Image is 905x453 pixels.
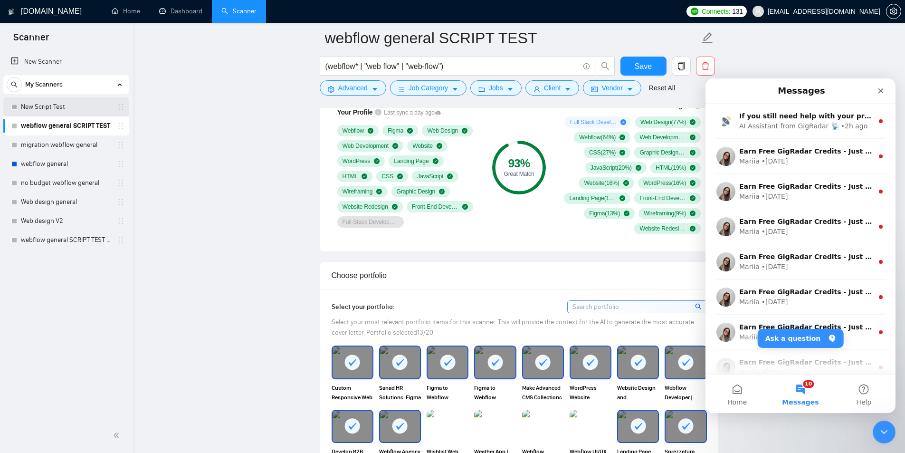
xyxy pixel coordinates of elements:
[470,80,522,96] button: folderJobscaret-down
[127,297,190,335] button: Help
[325,26,699,50] input: Scanner name...
[636,165,641,171] span: check-circle
[3,75,129,250] li: My Scanners
[702,6,730,17] span: Connects:
[522,383,564,402] span: Make Advanced CMS Collections and Providing Assistance with Webflow
[589,149,616,156] span: CSS ( 27 %)
[384,108,441,117] span: Last sync a day ago
[7,77,22,92] button: search
[11,244,30,263] img: Profile image for Mariia
[619,135,625,140] span: check-circle
[3,52,129,71] li: New Scanner
[569,194,616,202] span: Landing Page ( 15 %)
[584,179,619,187] span: Website ( 16 %)
[601,83,622,93] span: Vendor
[886,8,901,15] a: setting
[56,78,83,88] div: • [DATE]
[570,383,611,402] span: WordPress Website Redesign & Migration to Webflow | Saving SEO Traffic
[332,383,373,402] span: Custom Responsive Web Design for B2B–Agency Matchmaking Website
[635,60,652,72] span: Save
[117,179,124,187] span: holder
[492,171,546,177] div: Great Match
[376,189,382,194] span: check-circle
[151,320,166,327] span: Help
[705,78,895,413] iframe: To enrich screen reader interactions, please activate Accessibility in Grammarly extension settings
[11,139,30,158] img: Profile image for Mariia
[570,410,611,443] img: portfolio thumbnail image
[639,134,686,141] span: Web Development ( 53 %)
[135,43,162,53] div: • 2h ago
[452,86,458,93] span: caret-down
[113,431,123,440] span: double-left
[34,289,54,299] div: Mariia
[591,86,598,93] span: idcard
[343,142,389,150] span: Web Development
[427,127,458,135] span: Web Design
[56,219,83,229] div: • [DATE]
[619,195,625,201] span: check-circle
[343,127,364,135] span: Webflow
[474,410,516,443] img: portfolio thumbnail image
[427,410,468,443] img: portfolio thumbnail image
[343,218,399,226] span: Full-Stack Development
[397,173,403,179] span: check-circle
[338,83,368,93] span: Advanced
[564,86,571,93] span: caret-down
[6,30,57,50] span: Scanner
[52,251,138,270] button: Ask a question
[639,194,686,202] span: Front-End Development ( 14 %)
[325,60,579,72] input: Search Freelance Jobs...
[489,83,503,93] span: Jobs
[343,157,371,165] span: WordPress
[623,180,629,186] span: check-circle
[21,97,111,116] a: New Script Test
[886,8,901,15] span: setting
[328,86,334,93] span: setting
[394,157,429,165] span: Landing Page
[388,127,403,135] span: Figma
[462,204,468,210] span: check-circle
[624,211,629,216] span: check-circle
[617,383,659,402] span: Website Design and Development in Webflow | SEO-Focused Website
[640,118,686,126] span: Web Design ( 77 %)
[755,8,762,15] span: user
[696,57,715,76] button: delete
[696,62,714,70] span: delete
[392,204,398,210] span: check-circle
[583,63,590,69] span: info-circle
[11,209,30,228] img: Profile image for Mariia
[620,57,667,76] button: Save
[21,212,111,231] a: Web design V2
[522,410,564,443] img: portfolio thumbnail image
[21,193,111,212] a: Web design general
[337,108,373,116] span: Your Profile
[11,174,30,193] img: Profile image for Mariia
[437,143,442,149] span: check-circle
[112,7,140,15] a: homeHome
[21,231,111,250] a: webflow general SCRIPT TEST V2
[21,173,111,193] a: no budget webflow general
[690,226,695,231] span: check-circle
[381,173,393,180] span: CSS
[34,254,54,264] div: Mariia
[620,119,626,125] span: plus-circle
[873,421,895,443] iframe: To enrich screen reader interactions, please activate Accessibility in Grammarly extension settings
[7,81,21,88] span: search
[34,34,766,41] span: If you still need help with your projects not showing up in [GEOGRAPHIC_DATA], I’m here to assist...
[525,80,580,96] button: userClientcaret-down
[332,303,395,311] span: Select your portfolio:
[221,7,257,15] a: searchScanner
[343,173,358,180] span: HTML
[25,75,63,94] span: My Scanners
[695,301,703,312] span: search
[589,210,620,217] span: Figma ( 13 %)
[21,135,111,154] a: migration webflow general
[690,135,695,140] span: check-circle
[639,149,686,156] span: Graphic Design ( 26 %)
[568,301,706,313] input: Search portfolio
[619,150,625,155] span: check-circle
[343,188,373,195] span: Wireframing
[640,102,692,109] span: Scanner Insights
